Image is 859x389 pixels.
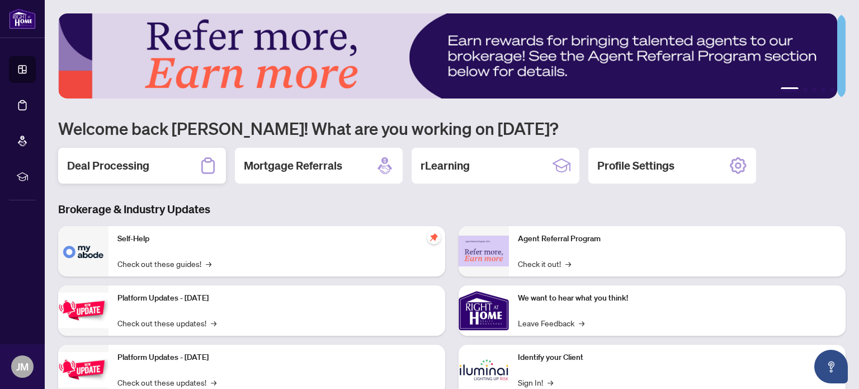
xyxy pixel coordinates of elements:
[548,376,553,388] span: →
[518,292,837,304] p: We want to hear what you think!
[459,236,509,266] img: Agent Referral Program
[565,257,571,270] span: →
[117,376,216,388] a: Check out these updates!→
[597,158,674,174] h2: Profile Settings
[117,351,436,364] p: Platform Updates - [DATE]
[16,359,29,374] span: JM
[812,87,816,92] button: 3
[459,285,509,336] img: We want to hear what you think!
[117,292,436,304] p: Platform Updates - [DATE]
[427,231,441,244] span: pushpin
[830,87,834,92] button: 5
[58,352,108,387] img: Platform Updates - July 8, 2025
[518,233,837,245] p: Agent Referral Program
[421,158,470,174] h2: rLearning
[117,233,436,245] p: Self-Help
[211,317,216,329] span: →
[518,317,584,329] a: Leave Feedback→
[117,317,216,329] a: Check out these updates!→
[518,257,571,270] a: Check it out!→
[206,257,211,270] span: →
[58,293,108,328] img: Platform Updates - July 21, 2025
[58,201,846,217] h3: Brokerage & Industry Updates
[803,87,808,92] button: 2
[518,376,553,388] a: Sign In!→
[9,8,36,29] img: logo
[67,158,149,174] h2: Deal Processing
[211,376,216,388] span: →
[814,350,848,383] button: Open asap
[821,87,825,92] button: 4
[58,226,108,276] img: Self-Help
[58,13,837,99] img: Slide 0
[518,351,837,364] p: Identify your Client
[244,158,342,174] h2: Mortgage Referrals
[781,87,799,92] button: 1
[58,118,846,139] h1: Welcome back [PERSON_NAME]! What are you working on [DATE]?
[117,257,211,270] a: Check out these guides!→
[579,317,584,329] span: →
